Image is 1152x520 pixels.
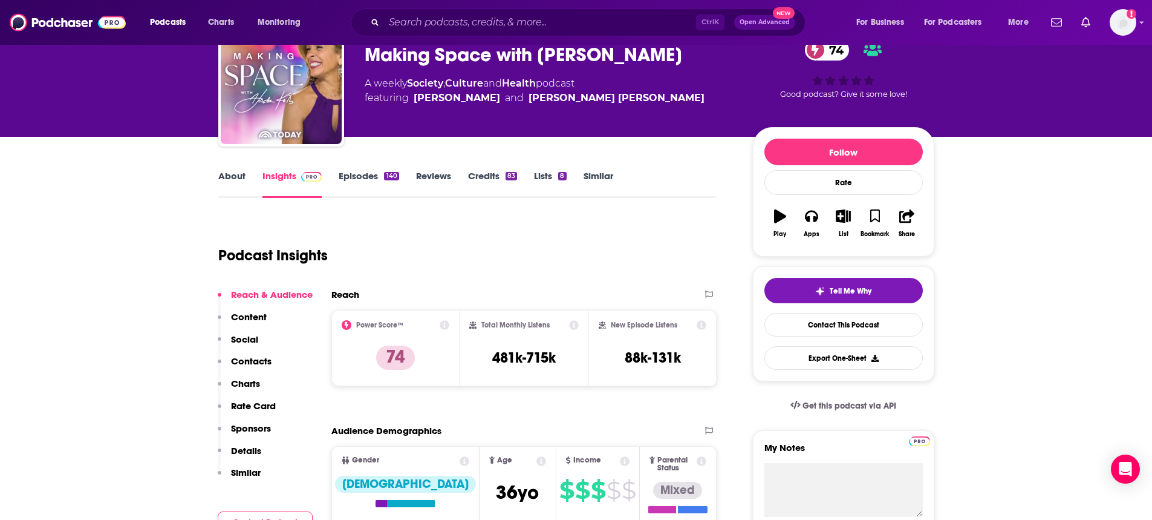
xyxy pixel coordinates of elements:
span: $ [575,481,590,500]
div: Play [773,231,786,238]
span: $ [559,481,574,500]
span: Gender [352,456,379,464]
button: Bookmark [859,202,891,245]
button: Reach & Audience [218,289,313,311]
button: Similar [218,467,261,489]
img: tell me why sparkle [815,286,825,296]
a: InsightsPodchaser Pro [262,170,322,198]
div: 8 [558,172,566,180]
h2: Power Score™ [356,321,403,329]
button: open menu [249,13,316,32]
span: Get this podcast via API [802,401,896,411]
button: Apps [796,202,827,245]
button: Charts [218,378,260,400]
h1: Podcast Insights [218,246,328,265]
a: Society [407,77,443,89]
button: Rate Card [218,400,276,423]
img: Podchaser Pro [301,172,322,182]
div: List [839,231,848,238]
span: and [505,91,524,105]
span: Tell Me Why [830,286,871,296]
p: Sponsors [231,423,271,434]
p: Similar [231,467,261,478]
div: 83 [506,172,517,180]
span: Logged in as RiverheadPublicity [1110,9,1136,36]
span: For Podcasters [924,14,982,31]
a: Reviews [416,170,451,198]
span: , [443,77,445,89]
img: Making Space with Hoda Kotb [221,23,342,144]
a: Credits83 [468,170,517,198]
span: $ [622,481,636,500]
div: 74Good podcast? Give it some love! [753,31,934,107]
p: Social [231,334,258,345]
h2: Reach [331,289,359,300]
a: Charts [200,13,241,32]
span: Age [497,456,512,464]
button: open menu [1000,13,1044,32]
button: Sponsors [218,423,271,445]
button: Share [891,202,922,245]
span: Open Advanced [740,19,790,25]
span: Charts [208,14,234,31]
a: 74 [805,39,850,61]
button: Follow [764,139,923,165]
a: Lists8 [534,170,566,198]
p: Content [231,311,267,323]
div: Bookmark [861,231,889,238]
a: Contact This Podcast [764,313,923,337]
p: Charts [231,378,260,389]
button: tell me why sparkleTell Me Why [764,278,923,303]
div: Apps [804,231,819,238]
span: New [773,7,795,19]
button: Content [218,311,267,334]
h3: 88k-131k [625,349,681,367]
div: [DEMOGRAPHIC_DATA] [335,476,476,493]
a: About [218,170,246,198]
h2: New Episode Listens [611,321,677,329]
h3: 481k-715k [492,349,556,367]
div: Share [899,231,915,238]
span: For Business [856,14,904,31]
button: open menu [848,13,919,32]
p: Reach & Audience [231,289,313,300]
p: Rate Card [231,400,276,412]
h2: Audience Demographics [331,425,441,436]
span: Ctrl K [696,15,724,30]
button: List [827,202,859,245]
div: Rate [764,170,923,195]
div: Mixed [653,482,702,499]
img: User Profile [1110,9,1136,36]
a: Show notifications dropdown [1046,12,1067,33]
a: Jenna Bush Hager [529,91,705,105]
h2: Total Monthly Listens [481,321,550,329]
input: Search podcasts, credits, & more... [384,13,696,32]
button: Show profile menu [1110,9,1136,36]
span: Podcasts [150,14,186,31]
p: Contacts [231,355,272,367]
span: Monitoring [258,14,301,31]
button: Details [218,445,261,467]
button: open menu [916,13,1000,32]
span: 74 [817,39,850,61]
button: Social [218,334,258,356]
p: Details [231,445,261,456]
span: More [1008,14,1029,31]
div: Open Intercom Messenger [1111,455,1140,484]
a: Hoda Kotb [414,91,500,105]
button: Export One-Sheet [764,346,923,370]
img: Podchaser - Follow, Share and Rate Podcasts [10,11,126,34]
span: Income [573,456,601,464]
button: Play [764,202,796,245]
button: open menu [142,13,201,32]
a: Get this podcast via API [781,391,906,421]
button: Contacts [218,355,272,378]
div: 140 [384,172,399,180]
span: $ [607,481,620,500]
a: Culture [445,77,483,89]
span: Good podcast? Give it some love! [780,90,907,99]
a: Episodes140 [339,170,399,198]
svg: Add a profile image [1127,9,1136,19]
span: Parental Status [657,456,695,472]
